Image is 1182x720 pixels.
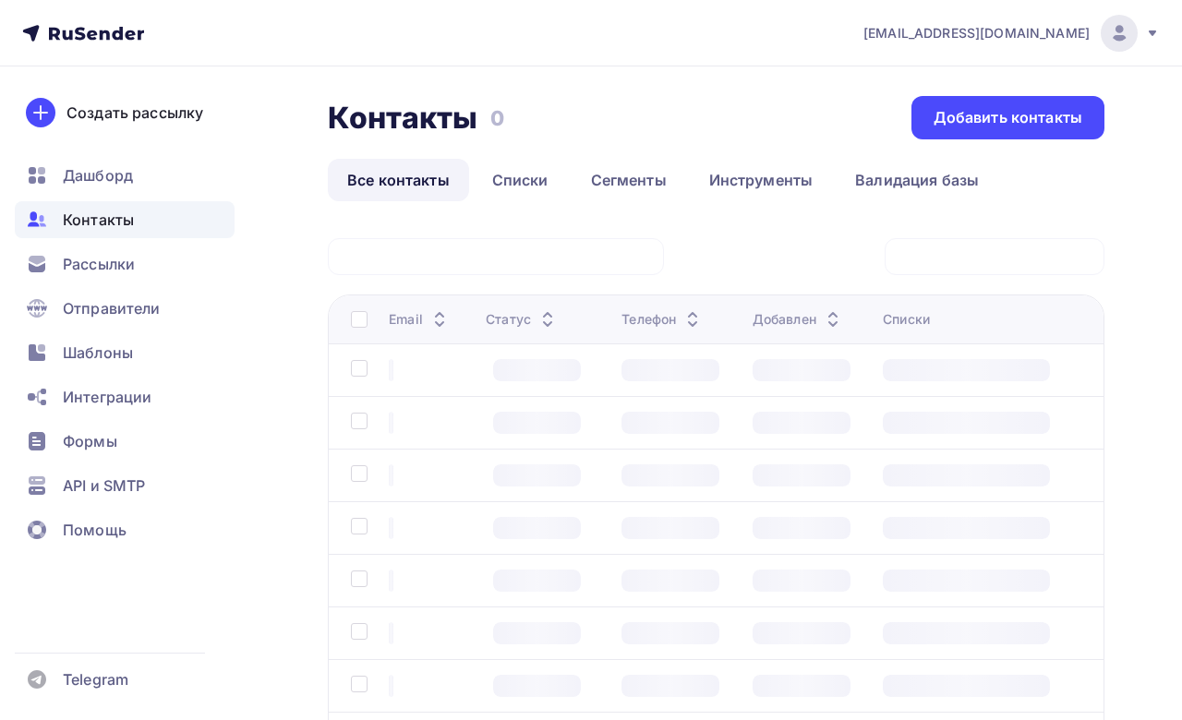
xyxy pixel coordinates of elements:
a: Отправители [15,290,235,327]
a: [EMAIL_ADDRESS][DOMAIN_NAME] [863,15,1160,52]
a: Все контакты [328,159,469,201]
a: Формы [15,423,235,460]
div: Телефон [621,310,704,329]
span: Отправители [63,297,161,319]
div: Создать рассылку [66,102,203,124]
a: Списки [473,159,568,201]
div: Списки [883,310,930,329]
span: Интеграции [63,386,151,408]
span: Дашборд [63,164,133,186]
span: Рассылки [63,253,135,275]
span: Telegram [63,668,128,690]
span: Помощь [63,519,127,541]
div: Статус [486,310,559,329]
h3: 0 [490,105,504,131]
div: Добавить контакты [934,107,1082,128]
span: [EMAIL_ADDRESS][DOMAIN_NAME] [863,24,1090,42]
span: Контакты [63,209,134,231]
a: Инструменты [690,159,833,201]
a: Контакты [15,201,235,238]
span: Формы [63,430,117,452]
a: Шаблоны [15,334,235,371]
span: Шаблоны [63,342,133,364]
div: Добавлен [753,310,844,329]
a: Валидация базы [836,159,998,201]
a: Дашборд [15,157,235,194]
a: Рассылки [15,246,235,282]
a: Сегменты [572,159,686,201]
span: API и SMTP [63,474,145,497]
h2: Контакты [328,100,477,137]
div: Email [389,310,451,329]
